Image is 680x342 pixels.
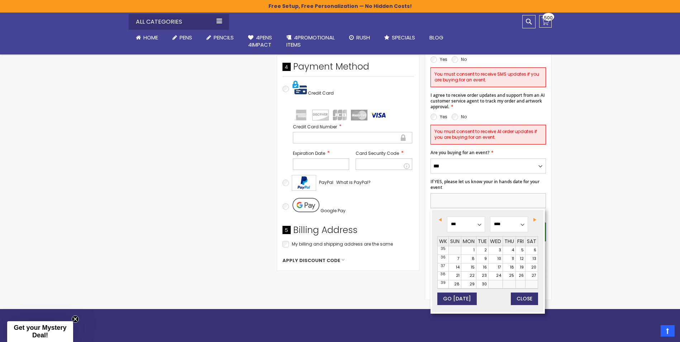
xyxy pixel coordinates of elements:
a: 30 [476,280,488,289]
th: WK [437,236,448,246]
label: Expiration Date [293,150,349,157]
span: 4Pens 4impact [248,34,272,48]
img: amex [293,110,309,120]
label: No [461,56,467,62]
span: Home [143,34,158,41]
a: 24 [489,272,503,280]
a: 19 [516,263,525,272]
a: 27 [526,272,538,280]
span: My billing and shipping address are the same [292,241,393,247]
img: Acceptance Mark [292,175,316,191]
a: 23 [476,272,488,280]
a: 4 [503,246,515,255]
span: Are you buying for an event? [431,149,489,156]
label: No [461,114,467,120]
a: 1 [461,246,476,255]
img: mastercard [351,110,367,120]
span: Thursday [504,238,514,245]
a: 25 [503,272,515,280]
td: 38 [437,272,448,280]
span: Previous [439,218,442,222]
div: Get your Mystery Deal!Close teaser [7,321,73,342]
a: 22 [461,272,476,280]
img: visa [370,110,387,120]
a: 500 [539,15,552,28]
span: Get your Mystery Deal! [14,324,66,339]
a: 6 [526,246,538,255]
span: Friday [517,238,524,245]
span: Saturday [527,238,536,245]
img: discover [312,110,329,120]
span: Wednesday [490,238,501,245]
a: 16 [476,263,488,272]
a: 9 [476,255,488,263]
span: Blog [429,34,443,41]
div: Billing Address [282,224,414,240]
a: Rush [342,30,377,46]
span: What is PayPal? [336,179,371,185]
span: Rush [356,34,370,41]
img: Pay with Google Pay [293,198,319,212]
a: 5 [516,246,525,255]
a: 14 [449,263,461,272]
a: 20 [526,263,538,272]
button: Close teaser [72,315,79,323]
a: Specials [377,30,422,46]
a: 21 [449,272,461,280]
a: 7 [449,255,461,263]
img: Pay with credit card [293,80,307,95]
span: Credit Card [308,90,334,96]
a: Blog [422,30,451,46]
div: You must consent to receive SMS updates if you are buying for an event. [431,67,546,87]
span: 4PROMOTIONAL ITEMS [286,34,335,48]
select: Select year [490,217,528,232]
span: Next [533,218,536,222]
div: Payment Method [282,61,414,76]
a: 10 [489,255,503,263]
a: 17 [489,263,503,272]
span: Apply Discount Code [282,257,340,264]
span: If YES, please let us know your in hands date for your event [431,179,539,190]
a: 28 [449,280,461,289]
td: 36 [437,255,448,263]
select: Select month [447,217,485,232]
span: PayPal [319,179,333,185]
span: I agree to receive order updates and support from an AI customer service agent to track my order ... [431,92,545,110]
a: Pens [165,30,199,46]
label: Card Security Code [356,150,412,157]
span: Pens [180,34,192,41]
span: 500 [544,14,553,21]
span: Pencils [214,34,234,41]
label: Yes [440,56,447,62]
a: 4PROMOTIONALITEMS [279,30,342,53]
a: Pencils [199,30,241,46]
span: Google Pay [320,208,346,214]
a: 29 [461,280,476,289]
a: 15 [461,263,476,272]
a: 8 [461,255,476,263]
a: Next [529,216,537,224]
span: Monday [463,238,475,245]
td: 37 [437,263,448,272]
a: 2 [476,246,488,255]
div: All Categories [129,14,229,30]
a: 26 [516,272,525,280]
span: Tuesday [478,238,487,245]
a: What is PayPal? [336,178,371,187]
iframe: Google Customer Reviews [621,323,680,342]
a: Home [129,30,165,46]
a: 18 [503,263,515,272]
td: 39 [437,280,448,289]
button: Close [511,293,538,305]
a: Previous [438,216,446,224]
td: 35 [437,246,448,255]
a: 3 [489,246,503,255]
a: 4Pens4impact [241,30,279,53]
img: jcb [332,110,348,120]
a: 13 [526,255,538,263]
span: Sunday [450,238,460,245]
label: Yes [440,114,447,120]
label: Credit Card Number [293,123,412,130]
span: Specials [392,34,415,41]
